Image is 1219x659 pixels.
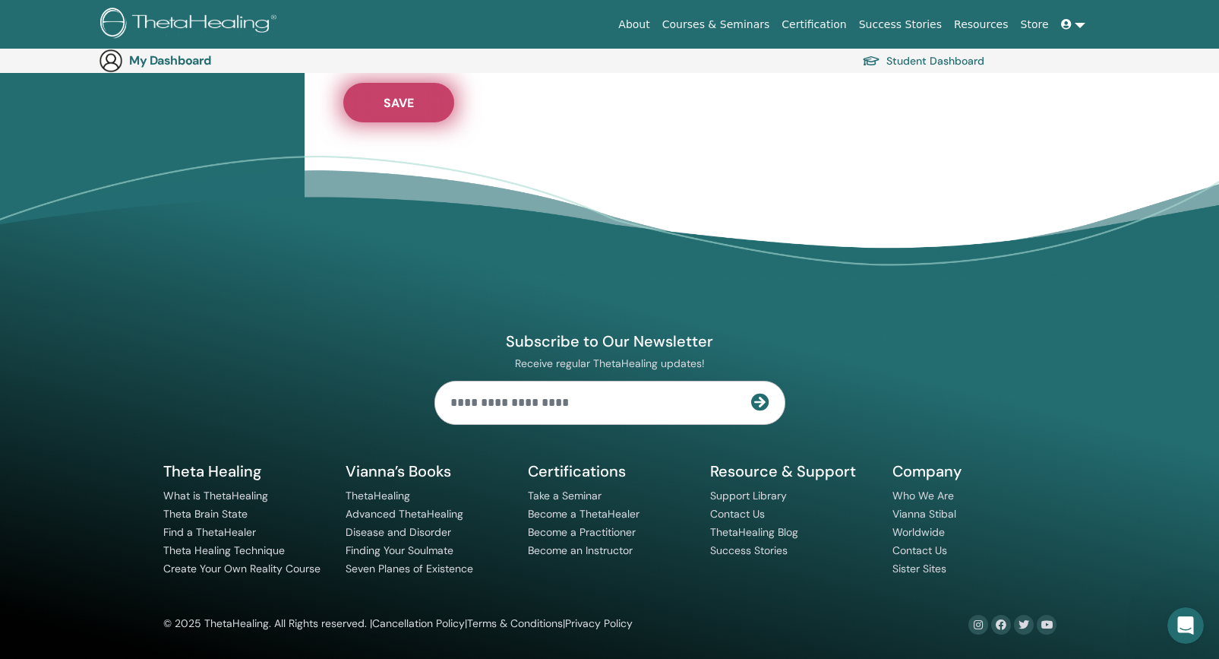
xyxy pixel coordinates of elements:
a: Sister Sites [892,562,946,575]
img: graduation-cap.svg [862,55,880,68]
a: Contact Us [710,507,765,521]
a: Certification [775,11,852,39]
a: Find a ThetaHealer [163,525,256,539]
a: ThetaHealing [346,489,410,502]
h5: Theta Healing [163,461,327,481]
div: © 2025 ThetaHealing. All Rights reserved. | | | [163,615,633,633]
h3: My Dashboard [129,53,281,68]
img: generic-user-icon.jpg [99,49,123,73]
a: Privacy Policy [565,616,633,630]
a: Support Library [710,489,787,502]
button: Save [343,83,454,122]
a: What is ThetaHealing [163,489,268,502]
a: Take a Seminar [528,489,602,502]
a: Who We Are [892,489,954,502]
a: Success Stories [853,11,948,39]
a: Worldwide [892,525,945,539]
a: Become a ThetaHealer [528,507,640,521]
img: logo.png [100,8,282,42]
a: Contact Us [892,543,947,557]
iframe: Intercom live chat [1167,607,1204,644]
a: Become an Instructor [528,543,633,557]
p: Receive regular ThetaHealing updates! [434,356,785,370]
a: About [612,11,655,39]
a: Store [1015,11,1055,39]
h4: Subscribe to Our Newsletter [434,331,785,351]
a: ThetaHealing Blog [710,525,798,539]
a: Courses & Seminars [656,11,776,39]
h5: Resource & Support [710,461,874,481]
a: Become a Practitioner [528,525,636,539]
a: Advanced ThetaHealing [346,507,463,521]
span: Save [384,95,414,111]
a: Student Dashboard [862,50,984,71]
a: Success Stories [710,543,788,557]
a: Seven Planes of Existence [346,562,473,575]
a: Resources [948,11,1015,39]
h5: Certifications [528,461,692,481]
a: Theta Healing Technique [163,543,285,557]
a: Finding Your Soulmate [346,543,453,557]
h5: Vianna’s Books [346,461,510,481]
a: Vianna Stibal [892,507,956,521]
h5: Company [892,461,1056,481]
a: Create Your Own Reality Course [163,562,321,575]
a: Cancellation Policy [372,616,465,630]
a: Disease and Disorder [346,525,451,539]
a: Theta Brain State [163,507,248,521]
a: Terms & Conditions [467,616,563,630]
